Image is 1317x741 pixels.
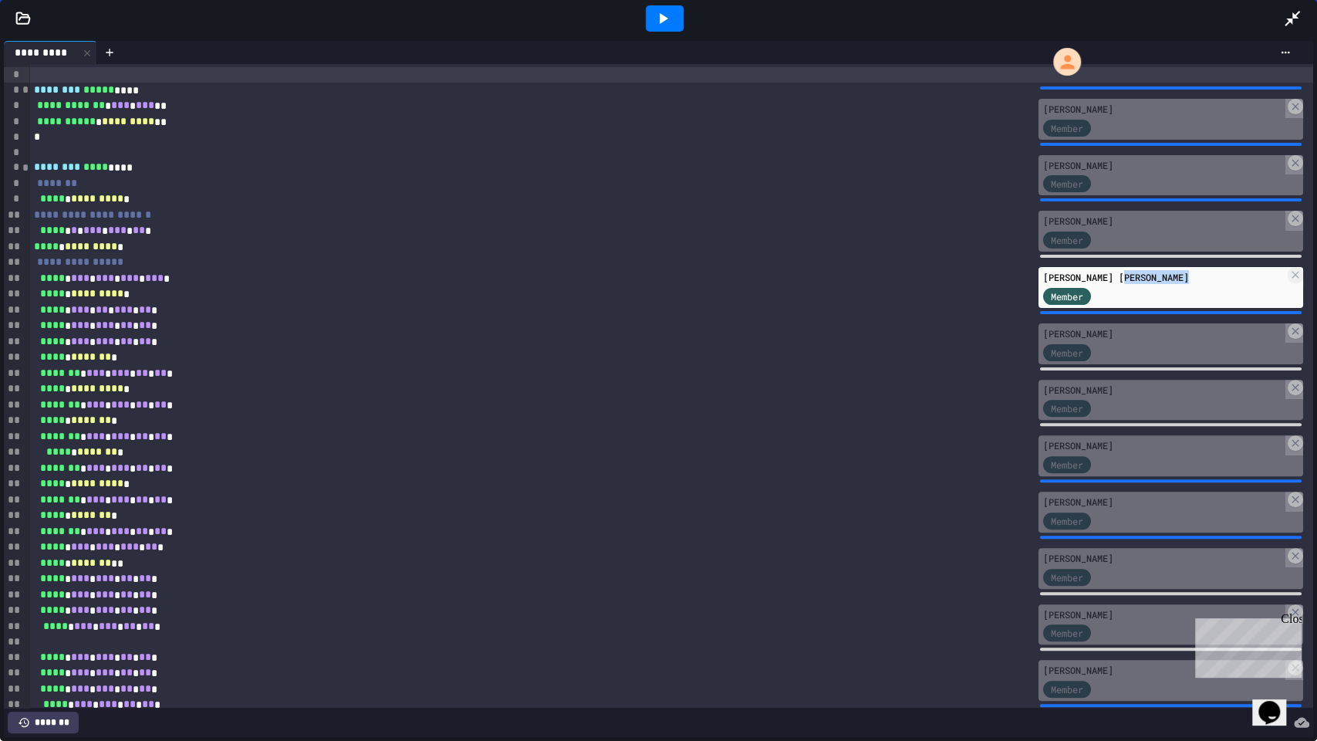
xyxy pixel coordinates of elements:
div: [PERSON_NAME] [1043,607,1285,621]
div: [PERSON_NAME] [1043,551,1285,565]
span: Member [1051,177,1083,191]
div: Chat with us now!Close [6,6,106,98]
div: [PERSON_NAME] [1043,214,1285,228]
div: [PERSON_NAME] [1043,158,1285,172]
span: Member [1051,514,1083,528]
span: Member [1051,233,1083,247]
span: Member [1051,626,1083,640]
span: Member [1051,121,1083,135]
span: Member [1051,346,1083,360]
div: [PERSON_NAME] [1043,495,1285,509]
div: [PERSON_NAME] [PERSON_NAME] [1043,270,1285,284]
div: [PERSON_NAME] [1043,438,1285,452]
div: [PERSON_NAME] [1043,327,1285,340]
div: [PERSON_NAME] [1043,663,1285,677]
div: [PERSON_NAME] [1043,102,1285,116]
span: Member [1051,570,1083,584]
iframe: chat widget [1252,679,1302,726]
div: My Account [1037,44,1085,80]
iframe: chat widget [1189,612,1302,678]
span: Member [1051,401,1083,415]
span: Member [1051,682,1083,696]
span: Member [1051,289,1083,303]
div: [PERSON_NAME] [1043,383,1285,397]
span: Member [1051,458,1083,472]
